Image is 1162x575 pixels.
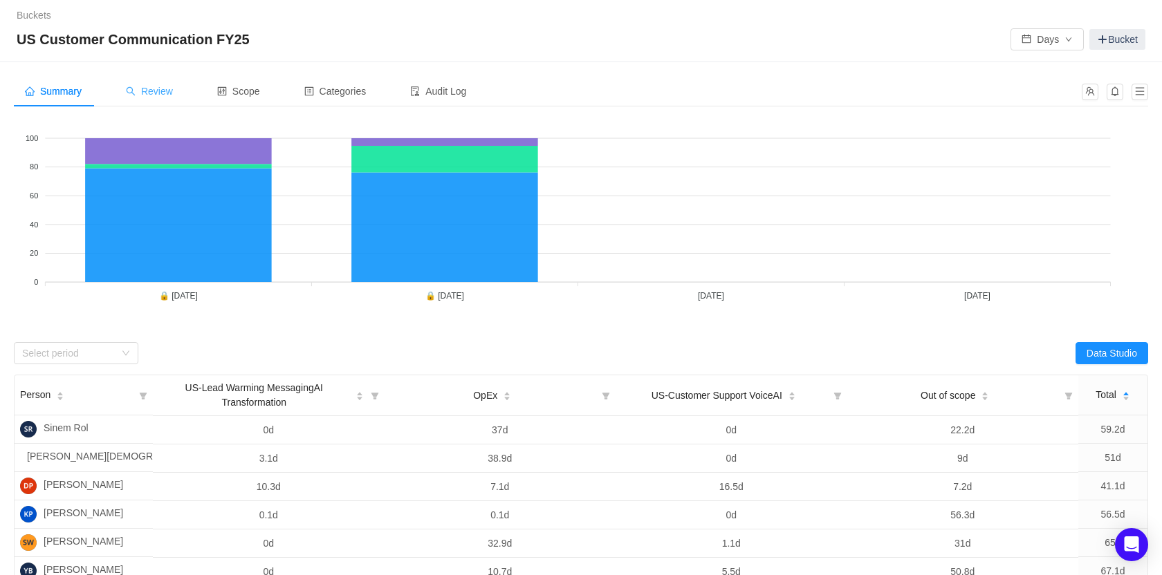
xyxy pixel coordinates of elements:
td: 32.9d [385,529,616,558]
td: 9d [847,444,1079,473]
span: [PERSON_NAME] [44,506,123,522]
tspan: 🔒 [DATE] [159,290,198,301]
td: 0d [153,529,385,558]
span: [PERSON_NAME] [44,534,123,551]
div: Select period [22,346,115,360]
div: Sort [356,390,364,399]
tspan: 60 [30,191,38,200]
div: Sort [981,390,989,399]
span: Review [126,86,173,97]
i: icon: caret-down [57,395,64,399]
a: Buckets [17,10,51,21]
td: 51d [1078,444,1147,472]
td: 37d [385,416,616,444]
button: Data Studio [1076,342,1148,364]
i: icon: filter [133,375,153,415]
i: icon: filter [596,375,616,415]
button: icon: bell [1107,84,1123,100]
i: icon: caret-up [981,390,989,394]
a: Bucket [1089,29,1145,50]
span: US-Customer Support VoiceAI [652,388,782,403]
td: 0d [616,501,847,529]
tspan: 100 [26,134,38,142]
button: icon: menu [1132,84,1148,100]
button: icon: team [1082,84,1098,100]
i: icon: caret-down [788,395,795,399]
span: Scope [217,86,260,97]
td: 56.5d [1078,500,1147,529]
div: Sort [56,390,64,399]
tspan: 🔒 [DATE] [425,290,464,301]
span: [PERSON_NAME][DEMOGRAPHIC_DATA] [27,449,215,466]
span: Audit Log [410,86,466,97]
span: Total [1096,388,1116,402]
span: Categories [304,86,367,97]
span: US Customer Communication FY25 [17,28,258,50]
span: Summary [25,86,82,97]
div: Open Intercom Messenger [1115,528,1148,561]
td: 59.2d [1078,415,1147,444]
i: icon: filter [828,375,847,415]
td: 38.9d [385,444,616,473]
td: 56.3d [847,501,1079,529]
tspan: [DATE] [964,291,990,301]
i: icon: caret-down [1122,395,1129,399]
td: 41.1d [1078,472,1147,500]
img: SR [20,421,37,437]
tspan: 0 [34,278,38,286]
i: icon: down [122,349,130,359]
i: icon: audit [410,86,420,96]
div: Sort [788,390,796,399]
td: 7.2d [847,473,1079,501]
i: icon: caret-down [981,395,989,399]
td: 0.1d [385,501,616,529]
tspan: 80 [30,162,38,171]
i: icon: caret-up [356,390,363,394]
i: icon: profile [304,86,314,96]
span: Sinem Rol [44,421,89,437]
i: icon: filter [1059,375,1078,415]
span: [PERSON_NAME] [44,478,123,494]
td: 65d [1078,529,1147,557]
td: 22.2d [847,416,1079,444]
td: 10.3d [153,473,385,501]
td: 0d [153,416,385,444]
img: DP [20,478,37,494]
span: OpEx [473,388,497,403]
td: 3.1d [153,444,385,473]
td: 0d [616,416,847,444]
td: 0.1d [153,501,385,529]
button: icon: calendarDaysicon: down [1011,28,1084,50]
td: 16.5d [616,473,847,501]
tspan: 20 [30,249,38,257]
div: Sort [1122,390,1130,399]
i: icon: home [25,86,35,96]
i: icon: search [126,86,136,96]
td: 7.1d [385,473,616,501]
i: icon: caret-down [504,395,511,399]
i: icon: caret-up [788,390,795,394]
span: Person [20,388,50,402]
i: icon: caret-up [57,390,64,394]
td: 1.1d [616,529,847,558]
td: 31d [847,529,1079,558]
span: Out of scope [921,388,975,403]
i: icon: caret-down [356,395,363,399]
div: Sort [503,390,511,399]
i: icon: caret-up [504,390,511,394]
img: KP [20,506,37,522]
tspan: 40 [30,220,38,229]
i: icon: control [217,86,227,96]
i: icon: filter [365,375,385,415]
td: 0d [616,444,847,473]
tspan: [DATE] [698,291,724,301]
span: US-Lead Warming MessagingAI Transformation [158,381,350,410]
img: SW [20,534,37,551]
i: icon: caret-up [1122,390,1129,394]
